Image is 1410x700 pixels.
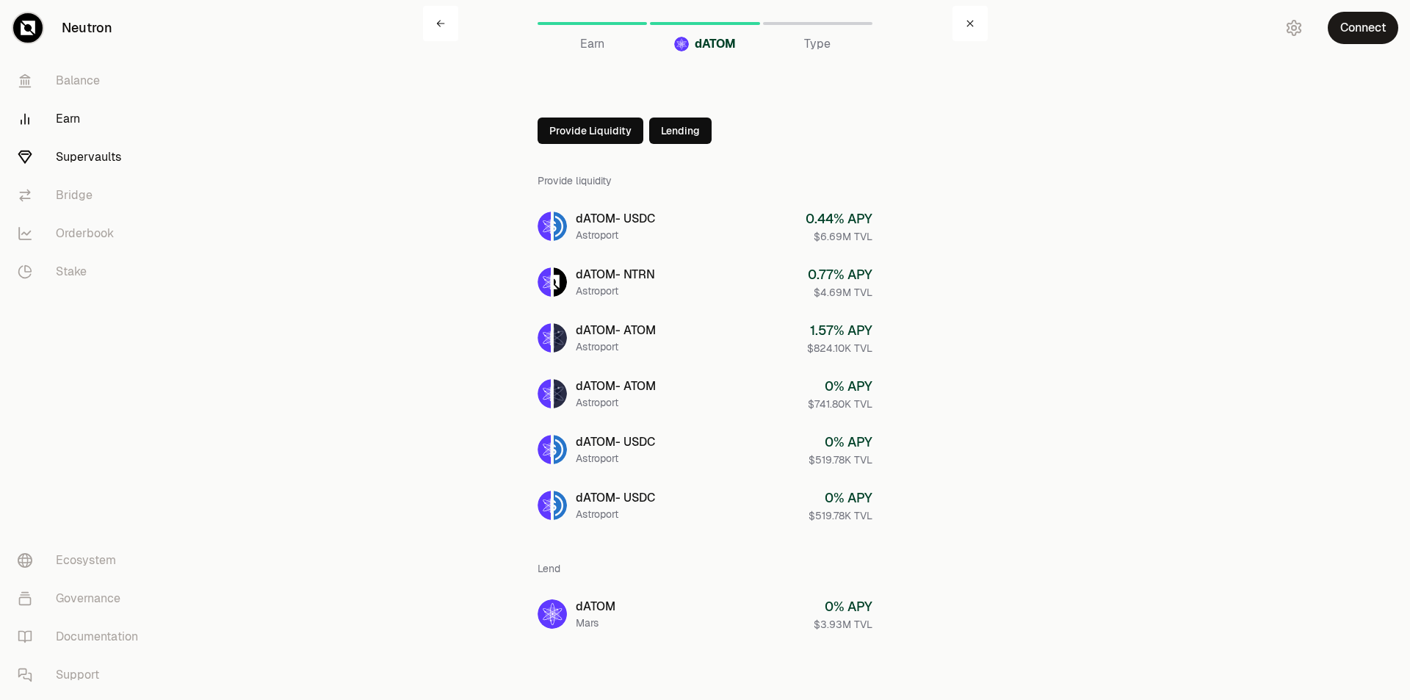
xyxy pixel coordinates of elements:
img: ATOM [554,379,567,408]
span: dATOM [695,35,736,53]
img: USDC [554,435,567,464]
div: dATOM - ATOM [576,322,656,339]
a: Bridge [6,176,159,214]
a: Balance [6,62,159,100]
div: 0 % APY [809,488,872,508]
div: Lend [538,549,872,588]
div: $3.93M TVL [814,617,872,632]
img: dATOM [538,599,567,629]
a: Earn [538,6,647,41]
img: USDC [554,491,567,520]
div: 0.77 % APY [808,264,872,285]
button: Connect [1328,12,1398,44]
a: dATOMdATOMMars0% APY$3.93M TVL [526,588,884,641]
a: Support [6,656,159,694]
div: dATOM - USDC [576,210,655,228]
a: dATOMUSDCdATOM- USDCAstroport0% APY$519.78K TVL [526,479,884,532]
img: USDC [554,212,567,241]
a: Ecosystem [6,541,159,580]
a: dATOMdATOM [650,6,759,41]
img: dATOM [674,37,689,51]
div: Astroport [576,395,656,410]
span: Earn [580,35,604,53]
div: 0.44 % APY [806,209,872,229]
a: dATOMUSDCdATOM- USDCAstroport0.44% APY$6.69M TVL [526,200,884,253]
div: dATOM - USDC [576,433,655,451]
img: dATOM [538,267,551,297]
div: Mars [576,616,615,630]
div: $4.69M TVL [808,285,872,300]
a: Orderbook [6,214,159,253]
div: $519.78K TVL [809,452,872,467]
div: dATOM - USDC [576,489,655,507]
button: Lending [649,118,712,144]
div: Astroport [576,451,655,466]
img: dATOM [538,379,551,408]
div: dATOM [576,598,615,616]
img: dATOM [538,212,551,241]
a: Supervaults [6,138,159,176]
img: NTRN [554,267,567,297]
div: Astroport [576,228,655,242]
div: Astroport [576,507,655,522]
div: Astroport [576,339,656,354]
div: $519.78K TVL [809,508,872,523]
div: 0 % APY [809,432,872,452]
div: 1.57 % APY [807,320,872,341]
div: dATOM - ATOM [576,378,656,395]
div: $824.10K TVL [807,341,872,356]
div: dATOM - NTRN [576,266,655,284]
div: $741.80K TVL [808,397,872,411]
a: Stake [6,253,159,291]
img: dATOM [538,323,551,353]
a: Governance [6,580,159,618]
img: dATOM [538,435,551,464]
div: 0 % APY [808,376,872,397]
a: dATOMNTRNdATOM- NTRNAstroport0.77% APY$4.69M TVL [526,256,884,308]
img: ATOM [554,323,567,353]
a: dATOMATOMdATOM- ATOMAstroport0% APY$741.80K TVL [526,367,884,420]
div: 0 % APY [814,596,872,617]
a: dATOMATOMdATOM- ATOMAstroport1.57% APY$824.10K TVL [526,311,884,364]
span: Type [804,35,831,53]
img: dATOM [538,491,551,520]
div: $6.69M TVL [806,229,872,244]
div: Astroport [576,284,655,298]
a: Documentation [6,618,159,656]
a: dATOMUSDCdATOM- USDCAstroport0% APY$519.78K TVL [526,423,884,476]
button: Provide Liquidity [538,118,643,144]
a: Earn [6,100,159,138]
div: Provide liquidity [538,162,872,200]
